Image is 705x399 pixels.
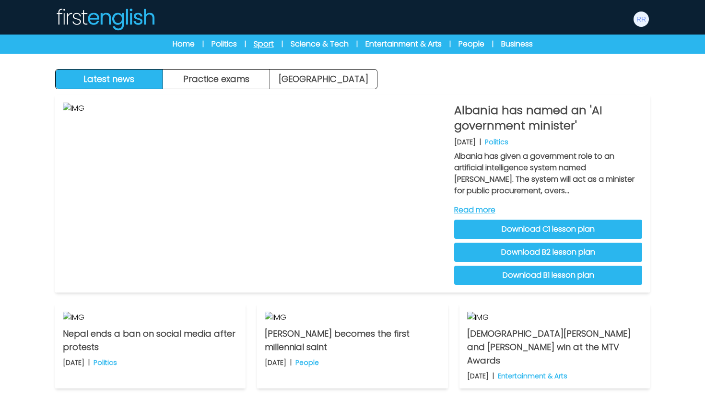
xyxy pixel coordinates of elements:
p: Entertainment & Arts [498,371,567,381]
a: Download B2 lesson plan [454,243,642,262]
span: | [245,39,246,49]
a: IMG [DEMOGRAPHIC_DATA][PERSON_NAME] and [PERSON_NAME] win at the MTV Awards [DATE] | Entertainmen... [459,304,650,388]
a: IMG [PERSON_NAME] becomes the first millennial saint [DATE] | People [257,304,447,388]
p: [DATE] [63,358,84,367]
a: Read more [454,204,642,216]
a: IMG Nepal ends a ban on social media after protests [DATE] | Politics [55,304,246,388]
a: Download C1 lesson plan [454,220,642,239]
img: IMG [63,103,446,285]
p: [DATE] [467,371,489,381]
a: Entertainment & Arts [365,38,442,50]
p: Nepal ends a ban on social media after protests [63,327,238,354]
p: People [295,358,319,367]
p: Albania has named an 'AI government minister' [454,103,642,133]
p: [DATE] [454,137,476,147]
span: | [282,39,283,49]
a: Home [173,38,195,50]
span: | [356,39,358,49]
p: [DEMOGRAPHIC_DATA][PERSON_NAME] and [PERSON_NAME] win at the MTV Awards [467,327,642,367]
a: Download B1 lesson plan [454,266,642,285]
b: | [480,137,481,147]
p: [DATE] [265,358,286,367]
button: Practice exams [163,70,270,89]
span: | [449,39,451,49]
img: Logo [55,8,155,31]
p: [PERSON_NAME] becomes the first millennial saint [265,327,440,354]
p: Politics [94,358,117,367]
a: [GEOGRAPHIC_DATA] [270,70,377,89]
span: | [492,39,493,49]
a: Science & Tech [291,38,349,50]
img: IMG [467,312,642,323]
a: People [458,38,484,50]
b: | [88,358,90,367]
img: IMG [63,312,238,323]
p: Albania has given a government role to an artificial intelligence system named [PERSON_NAME]. The... [454,151,642,197]
a: Politics [211,38,237,50]
b: | [493,371,494,381]
a: Sport [254,38,274,50]
p: Politics [485,137,508,147]
a: Business [501,38,533,50]
span: | [202,39,204,49]
b: | [290,358,292,367]
img: robo robo [634,12,649,27]
button: Latest news [56,70,163,89]
img: IMG [265,312,440,323]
